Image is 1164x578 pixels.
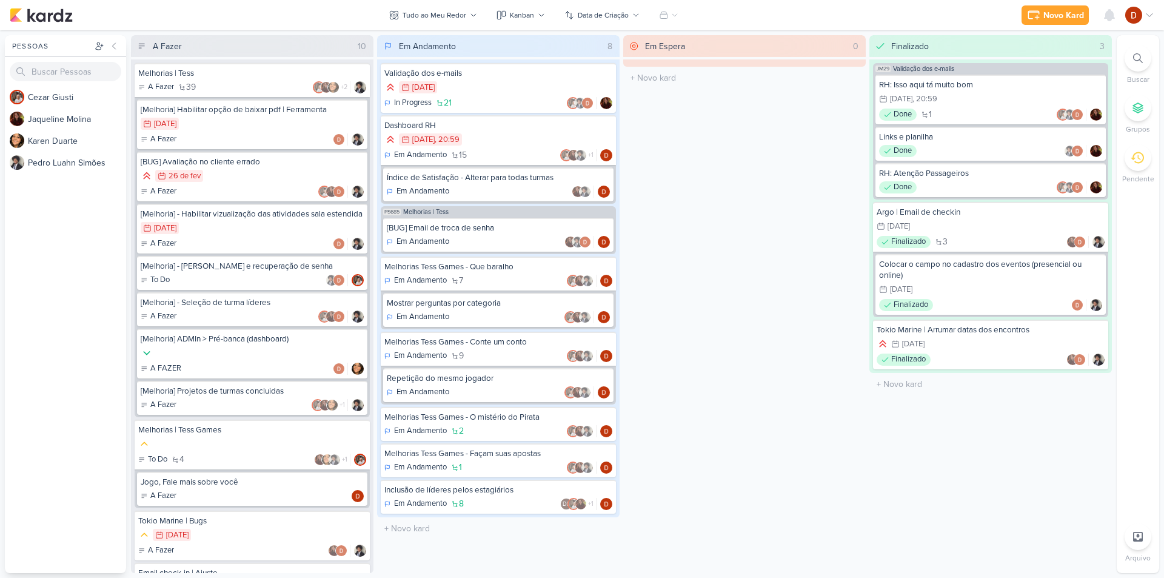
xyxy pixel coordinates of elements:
[600,462,612,474] div: Responsável: Davi Elias Teixeira
[141,170,153,182] div: Prioridade Alta
[28,113,126,126] div: J a q u e l i n e M o l i n a
[877,324,1105,335] div: Tokio Marine | Arrumar datas dos encontros
[929,110,932,119] span: 1
[603,40,617,53] div: 8
[1092,236,1105,248] div: Responsável: Pedro Luahn Simões
[459,500,464,508] span: 8
[312,399,324,411] img: Cezar Giusti
[1126,124,1150,135] p: Grupos
[141,238,176,250] div: A Fazer
[28,135,126,147] div: K a r e n D u a r t e
[387,298,610,309] div: Mostrar perguntas por categoria
[326,274,338,286] img: Pedro Luahn Simões
[318,311,330,323] img: Cezar Giusti
[575,149,587,161] img: Pedro Luahn Simões
[394,149,447,161] p: Em Andamento
[879,145,917,157] div: Done
[598,386,610,398] div: Responsável: Davi Elias Teixeira
[166,531,189,539] div: [DATE]
[877,207,1105,218] div: Argo | Email de checkin
[567,425,579,437] img: Cezar Giusti
[352,186,364,198] div: Responsável: Pedro Luahn Simões
[1095,40,1109,53] div: 3
[572,186,594,198] div: Colaboradores: Jaqueline Molina, Pedro Luahn Simões
[353,40,371,53] div: 10
[352,490,364,502] div: Responsável: Davi Elias Teixeira
[352,133,364,146] img: Pedro Luahn Simões
[10,112,24,126] img: Jaqueline Molina
[326,186,338,198] img: Jaqueline Molina
[141,104,364,115] div: [Melhoria] Habilitar opção de baixar pdf | Ferramenta
[138,438,150,450] div: Prioridade Média
[320,81,332,93] img: Jaqueline Molina
[383,209,401,215] span: PS685
[435,136,460,144] div: , 20:59
[564,386,577,398] img: Cezar Giusti
[313,81,325,93] img: Cezar Giusti
[879,259,1102,281] div: Colocar o campo no cadastro dos eventos (presencial ou online)
[1090,181,1102,193] img: Jaqueline Molina
[138,454,167,466] div: To Do
[600,97,612,109] div: Responsável: Jaqueline Molina
[600,149,612,161] img: Davi Elias Teixeira
[879,109,917,121] div: Done
[572,236,584,248] img: Pedro Luahn Simões
[148,454,167,466] p: To Do
[138,529,150,541] div: Prioridade Média
[600,425,612,437] img: Davi Elias Teixeira
[598,236,610,248] img: Davi Elias Teixeira
[600,498,612,510] div: Responsável: Davi Elias Teixeira
[567,97,579,109] img: Cezar Giusti
[1125,7,1142,24] img: Davi Elias Teixeira
[28,91,126,104] div: C e z a r G i u s t i
[352,399,364,411] div: Responsável: Pedro Luahn Simões
[645,40,685,53] div: Em Espera
[154,120,176,128] div: [DATE]
[1090,299,1102,311] div: Responsável: Pedro Luahn Simões
[148,545,174,557] p: A Fazer
[600,462,612,474] img: Davi Elias Teixeira
[150,363,181,375] p: A FAZER
[384,120,612,131] div: Dashboard RH
[1090,109,1102,121] div: Responsável: Jaqueline Molina
[10,90,24,104] img: Cezar Giusti
[890,286,912,294] div: [DATE]
[1127,74,1149,85] p: Buscar
[1064,181,1076,193] img: Pedro Luahn Simões
[150,311,176,323] p: A Fazer
[600,275,612,287] img: Davi Elias Teixeira
[459,352,464,360] span: 9
[564,236,594,248] div: Colaboradores: Jaqueline Molina, Pedro Luahn Simões, Davi Elias Teixeira
[396,236,449,248] p: Em Andamento
[341,455,347,465] span: +1
[333,274,345,286] img: Davi Elias Teixeira
[564,311,594,323] div: Colaboradores: Cezar Giusti, Jaqueline Molina, Pedro Luahn Simões
[567,97,597,109] div: Colaboradores: Cezar Giusti, Pedro Luahn Simões, Davi Elias Teixeira
[141,209,364,220] div: [Melhoria] - Habilitar vizualização das atividades sala estendida
[1043,9,1084,22] div: Novo Kard
[384,275,447,287] div: Em Andamento
[1092,236,1105,248] img: Pedro Luahn Simões
[387,172,610,183] div: Índice de Satisfação - Alterar para todas turmas
[412,84,435,92] div: [DATE]
[352,133,364,146] div: Responsável: Pedro Luahn Simões
[902,340,925,348] div: [DATE]
[579,311,591,323] img: Pedro Luahn Simões
[600,350,612,362] img: Davi Elias Teixeira
[1071,299,1083,311] img: Davi Elias Teixeira
[877,354,931,366] div: Finalizado
[394,97,432,109] p: In Progress
[138,68,366,79] div: Melhorias | Tess
[600,498,612,510] img: Davi Elias Teixeira
[384,149,447,161] div: Em Andamento
[891,40,929,53] div: Finalizado
[1066,236,1089,248] div: Colaboradores: Jaqueline Molina, Davi Elias Teixeira
[567,462,579,474] img: Cezar Giusti
[352,238,364,250] div: Responsável: Pedro Luahn Simões
[1057,109,1069,121] img: Cezar Giusti
[141,334,364,344] div: [Melhoria] ADMIn > Pré-banca (dashboard)
[138,545,174,557] div: A Fazer
[600,275,612,287] div: Responsável: Davi Elias Teixeira
[394,462,447,474] p: Em Andamento
[10,133,24,148] img: Karen Duarte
